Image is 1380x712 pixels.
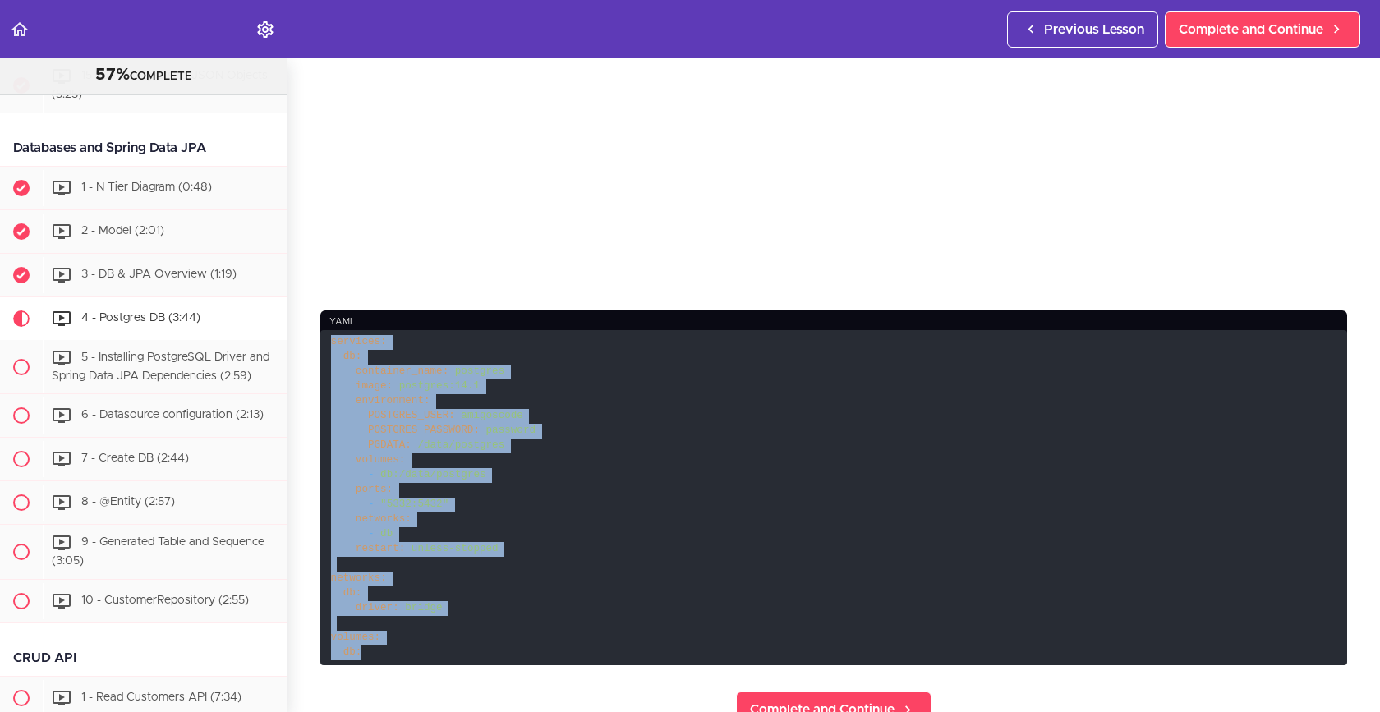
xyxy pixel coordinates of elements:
span: bridge [405,602,442,613]
span: environment: [356,395,430,407]
span: 2 - Model (2:01) [81,225,164,237]
span: Previous Lesson [1044,20,1144,39]
span: 3 - DB & JPA Overview (1:19) [81,269,237,280]
span: driver: [356,602,399,613]
a: Previous Lesson [1007,11,1158,48]
span: db: [343,351,362,362]
span: restart: [356,543,405,554]
span: Complete and Continue [1179,20,1323,39]
div: COMPLETE [21,65,266,86]
span: db [380,528,393,540]
span: 4 - Postgres DB (3:44) [81,312,200,324]
span: 7 - Create DB (2:44) [81,453,189,465]
span: 8 - @Entity (2:57) [81,497,175,508]
span: 9 - Generated Table and Sequence (3:05) [52,537,264,567]
span: /data/postgres [417,439,504,451]
span: 5 - Installing PostgreSQL Driver and Spring Data JPA Dependencies (2:59) [52,351,269,382]
span: postgres [455,365,504,377]
span: password [486,425,536,436]
span: services: [331,336,387,347]
span: db: [343,587,362,599]
span: 1 - Read Customers API (7:34) [81,691,241,703]
span: networks: [356,513,412,525]
span: unless-stopped [412,543,499,554]
span: amigoscode [461,410,523,421]
span: 1 - N Tier Diagram (0:48) [81,181,212,193]
span: ports: [356,484,393,495]
span: db:/data/postgres [380,469,485,480]
span: db: [343,646,362,658]
span: 57% [95,67,130,83]
span: PGDATA: [368,439,412,451]
span: volumes: [356,454,405,466]
span: 6 - Datasource configuration (2:13) [81,410,264,421]
span: volumes: [331,632,380,643]
span: networks: [331,572,387,584]
span: image: [356,380,393,392]
span: 10 - CustomerRepository (2:55) [81,595,249,606]
span: POSTGRES_PASSWORD: [368,425,480,436]
span: "5332:5432" [380,498,448,510]
svg: Back to course curriculum [10,20,30,39]
span: - [368,469,375,480]
div: yaml [320,310,1347,333]
span: POSTGRES_USER: [368,410,455,421]
svg: Settings Menu [255,20,275,39]
span: - [368,528,375,540]
span: container_name: [356,365,448,377]
span: postgres:14.1 [399,380,480,392]
a: Complete and Continue [1165,11,1360,48]
span: - [368,498,375,510]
